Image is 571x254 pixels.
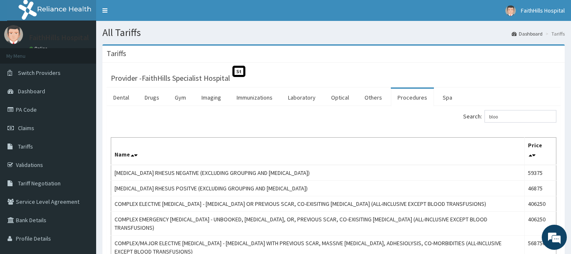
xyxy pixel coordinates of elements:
span: St [232,66,245,77]
h3: Provider - FaithHills Specialist Hospital [111,74,230,82]
th: Price [524,138,556,165]
li: Tariffs [543,30,565,37]
span: We're online! [48,74,115,159]
a: Gym [168,89,193,106]
td: 59375 [524,165,556,181]
td: 406250 [524,196,556,212]
a: Optical [324,89,356,106]
td: [MEDICAL_DATA] RHESUS POSITVE (EXCLUDING GROUPING AND [MEDICAL_DATA]) [111,181,525,196]
td: 406250 [524,212,556,236]
a: Spa [436,89,459,106]
td: [MEDICAL_DATA] RHESUS NEGATIVE (EXCLUDING GROUPING AND [MEDICAL_DATA]) [111,165,525,181]
span: FaithHills Hospital [521,7,565,14]
a: Laboratory [281,89,322,106]
span: Switch Providers [18,69,61,77]
h3: Tariffs [107,50,126,57]
td: COMPLEX ELECTIVE [MEDICAL_DATA] - [MEDICAL_DATA] OR PREVIOUS SCAR, CO-EXISITING [MEDICAL_DATA] (A... [111,196,525,212]
a: Drugs [138,89,166,106]
img: d_794563401_company_1708531726252_794563401 [15,42,34,63]
div: Chat with us now [43,47,140,58]
td: COMPLEX EMERGENCY [MEDICAL_DATA] - UNBOOKED, [MEDICAL_DATA], OR, PREVIOUS SCAR, CO-EXISITING [MED... [111,212,525,236]
input: Search: [484,110,556,123]
span: Tariffs [18,143,33,150]
a: Dashboard [512,30,543,37]
a: Others [358,89,389,106]
a: Immunizations [230,89,279,106]
a: Procedures [391,89,434,106]
a: Online [29,46,49,51]
span: Claims [18,124,34,132]
img: User Image [4,25,23,44]
span: Dashboard [18,87,45,95]
span: Tariff Negotiation [18,180,61,187]
label: Search: [463,110,556,123]
p: FaithHills Hospital [29,34,89,41]
div: Minimize live chat window [137,4,157,24]
h1: All Tariffs [102,27,565,38]
a: Imaging [195,89,228,106]
th: Name [111,138,525,165]
textarea: Type your message and hit 'Enter' [4,167,159,196]
img: User Image [505,5,516,16]
a: Dental [107,89,136,106]
td: 46875 [524,181,556,196]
